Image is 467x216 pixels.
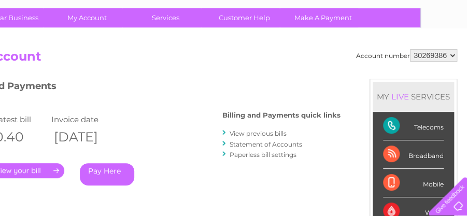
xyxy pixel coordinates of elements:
[17,27,69,59] img: logo.png
[383,169,444,197] div: Mobile
[433,44,457,52] a: Log out
[389,92,411,102] div: LIVE
[230,140,302,148] a: Statement of Accounts
[377,44,392,52] a: Blog
[285,44,304,52] a: Water
[202,8,287,27] a: Customer Help
[272,5,343,18] a: 0333 014 3131
[49,112,123,126] td: Invoice date
[230,151,296,159] a: Paperless bill settings
[398,44,423,52] a: Contact
[373,82,454,111] div: MY SERVICES
[356,49,457,62] div: Account number
[80,163,134,185] a: Pay Here
[230,129,287,137] a: View previous bills
[123,8,208,27] a: Services
[339,44,371,52] a: Telecoms
[44,8,130,27] a: My Account
[383,140,444,169] div: Broadband
[49,126,123,148] th: [DATE]
[383,112,444,140] div: Telecoms
[310,44,333,52] a: Energy
[222,111,341,119] h4: Billing and Payments quick links
[280,8,366,27] a: Make A Payment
